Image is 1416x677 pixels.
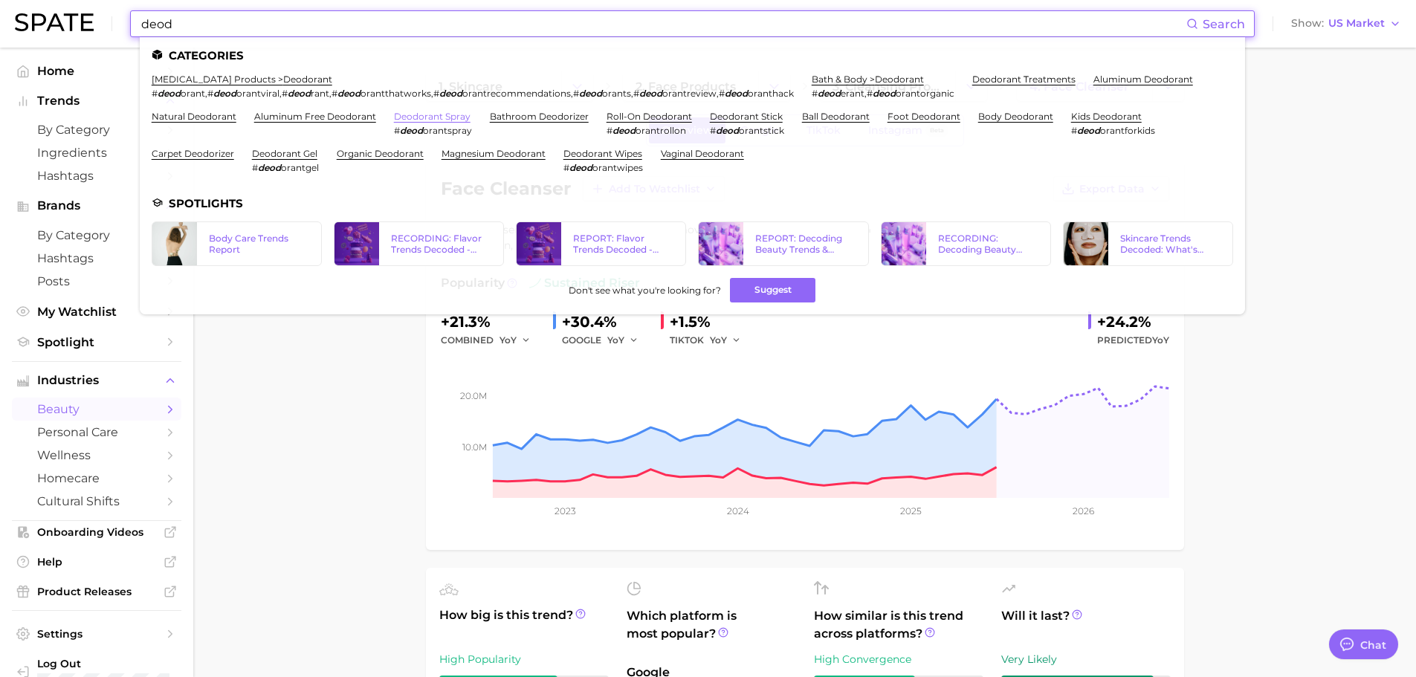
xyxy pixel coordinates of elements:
em: deod [579,88,602,99]
em: deod [725,88,748,99]
span: orantgel [281,162,319,173]
button: Suggest [730,278,815,302]
a: REPORT: Decoding Beauty Trends & Platform Dynamics on Google, TikTok & Instagram [698,221,868,266]
a: Skincare Trends Decoded: What's Popular According to Google Search & TikTok [1063,221,1233,266]
span: orantstick [739,125,784,136]
div: , [812,88,954,99]
span: Hashtags [37,169,156,183]
span: rant [311,88,329,99]
div: +1.5% [670,310,751,334]
span: orantrollon [636,125,686,136]
div: , , , , , , , [152,88,794,99]
a: personal care [12,421,181,444]
a: deodorant gel [252,148,317,159]
a: Ingredients [12,141,181,164]
a: organic deodorant [337,148,424,159]
a: Settings [12,623,181,645]
a: foot deodorant [888,111,960,122]
tspan: 2024 [726,505,749,516]
a: [MEDICAL_DATA] products >deodorant [152,74,332,85]
div: RECORDING: Decoding Beauty Trends & Platform Dynamics on Google, TikTok & Instagram [938,233,1038,255]
span: orant [181,88,205,99]
a: body deodorant [978,111,1053,122]
em: deod [612,125,636,136]
a: cultural shifts [12,490,181,513]
span: orantviral [236,88,279,99]
a: homecare [12,467,181,490]
button: ShowUS Market [1287,14,1405,33]
span: Onboarding Videos [37,525,156,539]
span: # [719,88,725,99]
a: Hashtags [12,247,181,270]
em: deod [639,88,662,99]
a: aluminum deodorant [1093,74,1193,85]
span: Settings [37,627,156,641]
a: vaginal deodorant [661,148,744,159]
span: # [394,125,400,136]
span: # [252,162,258,173]
span: homecare [37,471,156,485]
span: cultural shifts [37,494,156,508]
a: RECORDING: Decoding Beauty Trends & Platform Dynamics on Google, TikTok & Instagram [881,221,1051,266]
a: deodorant stick [710,111,783,122]
div: +24.2% [1097,310,1169,334]
span: orantwipes [592,162,643,173]
span: Industries [37,374,156,387]
span: Spotlight [37,335,156,349]
span: Posts [37,274,156,288]
span: orants [602,88,631,99]
span: Product Releases [37,585,156,598]
img: SPATE [15,13,94,31]
em: deod [288,88,311,99]
button: Industries [12,369,181,392]
a: beauty [12,398,181,421]
a: aluminum free deodorant [254,111,376,122]
span: beauty [37,402,156,416]
em: deod [158,88,181,99]
tspan: 2023 [554,505,575,516]
li: Spotlights [152,197,1233,210]
span: US Market [1328,19,1385,27]
a: ball deodorant [802,111,870,122]
div: REPORT: Decoding Beauty Trends & Platform Dynamics on Google, TikTok & Instagram [755,233,856,255]
li: Categories [152,49,1233,62]
span: Predicted [1097,331,1169,349]
span: # [433,88,439,99]
span: orantforkids [1100,125,1155,136]
a: deodorant spray [394,111,471,122]
a: Product Releases [12,580,181,603]
div: Very Likely [1001,650,1171,668]
a: Help [12,551,181,573]
span: personal care [37,425,156,439]
div: REPORT: Flavor Trends Decoded - What's New & What's Next According to TikTok & Google [573,233,673,255]
span: # [1071,125,1077,136]
span: Will it last? [1001,607,1171,643]
tspan: 2025 [900,505,922,516]
a: Body Care Trends Report [152,221,322,266]
span: Brands [37,199,156,213]
span: # [152,88,158,99]
span: Don't see what you're looking for? [569,285,721,296]
span: # [573,88,579,99]
span: Log Out [37,657,189,670]
span: # [607,125,612,136]
span: Search [1203,17,1245,31]
a: My Watchlist [12,300,181,323]
a: deodorant treatments [972,74,1076,85]
span: orantthatworks [361,88,431,99]
div: +30.4% [562,310,649,334]
span: YoY [1152,334,1169,346]
span: # [633,88,639,99]
a: magnesium deodorant [442,148,546,159]
em: deod [400,125,423,136]
a: Home [12,59,181,82]
span: Ingredients [37,146,156,160]
a: deodorant wipes [563,148,642,159]
a: Spotlight [12,331,181,354]
a: REPORT: Flavor Trends Decoded - What's New & What's Next According to TikTok & Google [516,221,686,266]
span: # [710,125,716,136]
span: # [812,88,818,99]
button: YoY [710,331,742,349]
span: YoY [500,334,517,346]
span: # [332,88,337,99]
